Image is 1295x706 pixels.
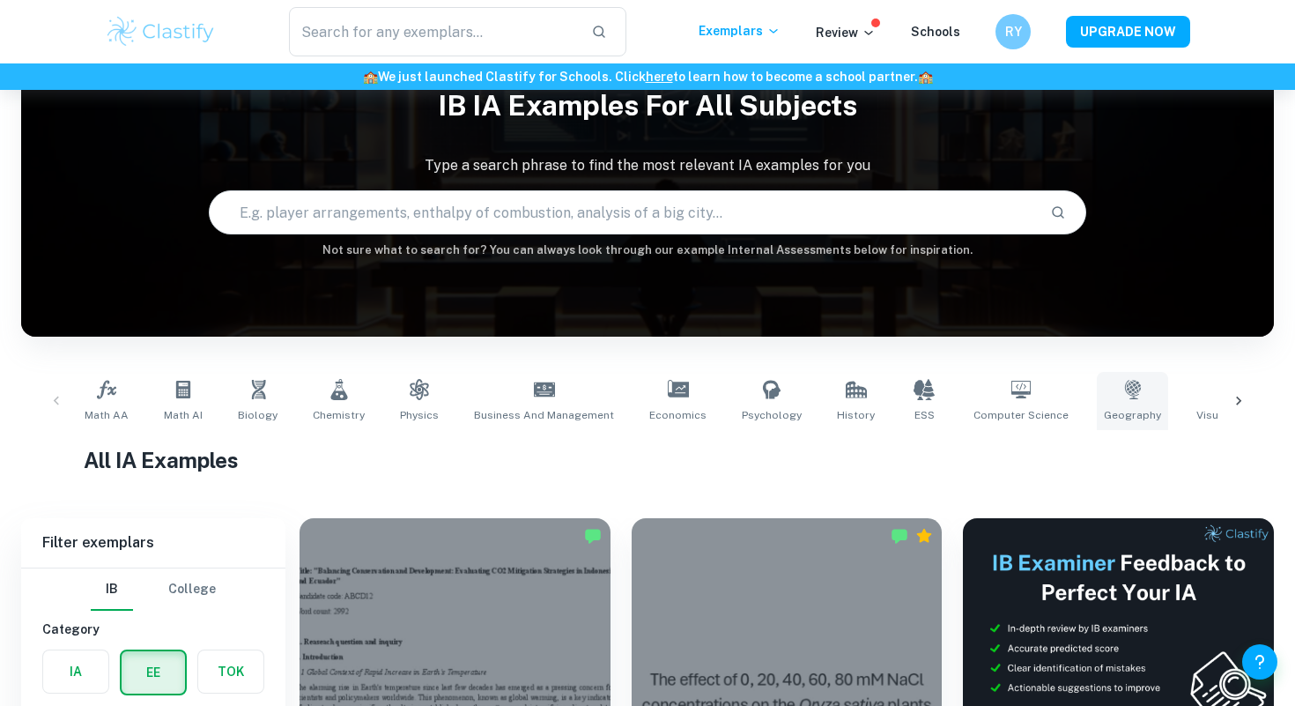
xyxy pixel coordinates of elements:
[911,25,960,39] a: Schools
[122,651,185,694] button: EE
[105,14,217,49] img: Clastify logo
[816,23,876,42] p: Review
[1242,644,1277,680] button: Help and Feedback
[289,7,577,56] input: Search for any exemplars...
[21,155,1274,176] p: Type a search phrase to find the most relevant IA examples for you
[42,620,264,639] h6: Category
[474,407,614,423] span: Business and Management
[699,21,781,41] p: Exemplars
[43,650,108,693] button: IA
[995,14,1031,49] button: RY
[238,407,277,423] span: Biology
[584,527,602,545] img: Marked
[198,650,263,693] button: TOK
[210,188,1035,237] input: E.g. player arrangements, enthalpy of combustion, analysis of a big city...
[1066,16,1190,48] button: UPGRADE NOW
[1003,22,1024,41] h6: RY
[837,407,875,423] span: History
[21,242,1274,259] h6: Not sure what to search for? You can always look through our example Internal Assessments below f...
[649,407,707,423] span: Economics
[4,67,1291,86] h6: We just launched Clastify for Schools. Click to learn how to become a school partner.
[1104,407,1161,423] span: Geography
[21,518,285,568] h6: Filter exemplars
[164,407,203,423] span: Math AI
[21,78,1274,134] h1: IB IA examples for all subjects
[891,527,908,545] img: Marked
[85,407,129,423] span: Math AA
[84,444,1211,476] h1: All IA Examples
[742,407,802,423] span: Psychology
[918,70,933,84] span: 🏫
[915,527,933,545] div: Premium
[1043,197,1073,227] button: Search
[168,569,216,611] button: College
[914,407,935,423] span: ESS
[973,407,1069,423] span: Computer Science
[91,569,216,611] div: Filter type choice
[91,569,133,611] button: IB
[313,407,365,423] span: Chemistry
[646,70,673,84] a: here
[400,407,439,423] span: Physics
[363,70,378,84] span: 🏫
